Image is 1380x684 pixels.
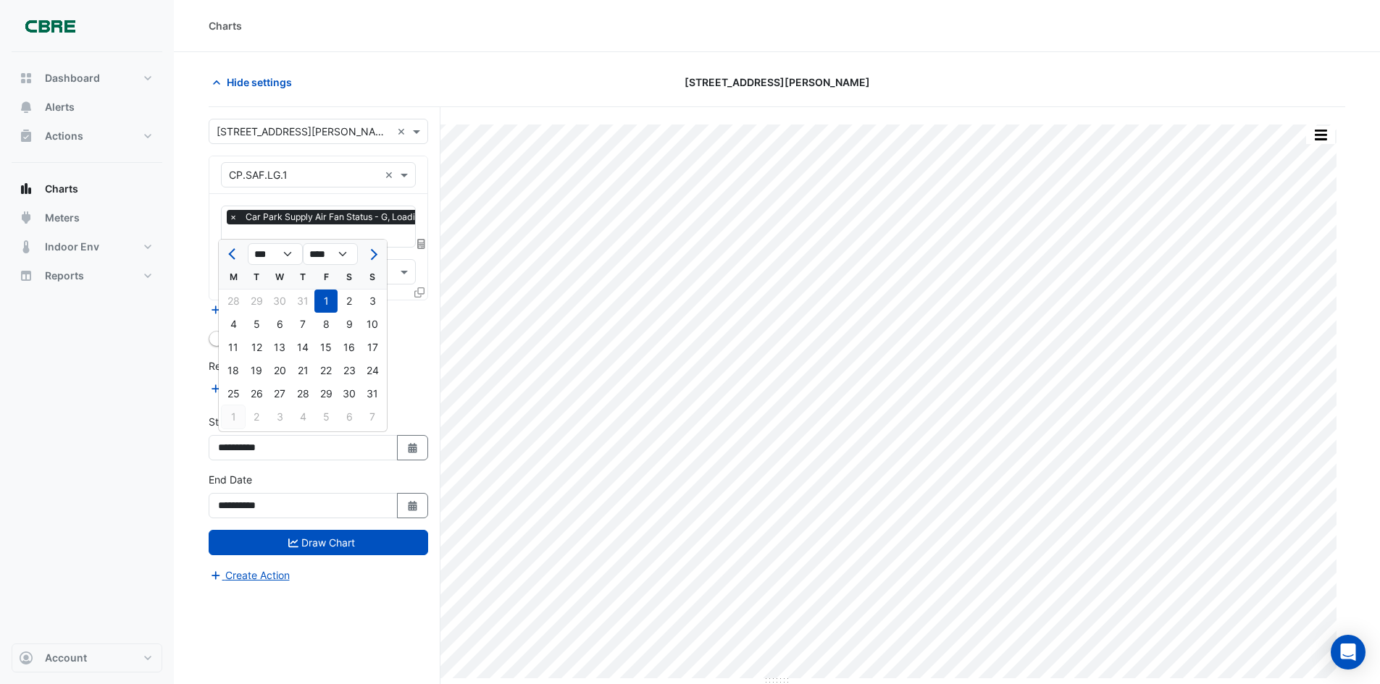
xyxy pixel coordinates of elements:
div: W [268,266,291,289]
div: Sunday, August 17, 2025 [361,336,384,359]
div: 27 [268,382,291,405]
div: Wednesday, September 3, 2025 [268,405,291,428]
div: Wednesday, August 13, 2025 [268,336,291,359]
div: 20 [268,359,291,382]
div: 1 [222,405,245,428]
label: Reference Lines [209,358,285,373]
div: 16 [338,336,361,359]
fa-icon: Select Date [406,499,419,512]
button: Meters [12,203,162,232]
div: 25 [222,382,245,405]
div: Sunday, August 31, 2025 [361,382,384,405]
div: 6 [268,313,291,336]
div: Monday, August 4, 2025 [222,313,245,336]
div: Tuesday, August 12, 2025 [245,336,268,359]
button: Next month [364,242,381,266]
span: Meters [45,211,80,225]
div: Wednesday, August 20, 2025 [268,359,291,382]
select: Select month [248,243,303,265]
div: Friday, August 29, 2025 [314,382,338,405]
div: 31 [361,382,384,405]
div: Wednesday, August 6, 2025 [268,313,291,336]
span: Clear [385,167,397,182]
div: 18 [222,359,245,382]
div: T [291,266,314,289]
div: 3 [361,290,384,313]
div: 8 [314,313,338,336]
span: Choose Function [415,237,428,250]
button: Actions [12,122,162,151]
span: Clone Favourites and Tasks from this Equipment to other Equipment [414,286,425,298]
div: Thursday, July 31, 2025 [291,290,314,313]
div: Monday, August 11, 2025 [222,336,245,359]
button: Indoor Env [12,232,162,261]
div: Saturday, August 2, 2025 [338,290,361,313]
button: More Options [1306,126,1335,144]
div: Monday, August 25, 2025 [222,382,245,405]
button: Dashboard [12,64,162,93]
div: 30 [338,382,361,405]
button: Previous month [225,242,242,266]
div: Sunday, August 24, 2025 [361,359,384,382]
span: Clear [397,124,409,139]
label: Start Date [209,414,257,429]
span: [STREET_ADDRESS][PERSON_NAME] [685,75,870,90]
div: 4 [291,405,314,428]
div: 23 [338,359,361,382]
div: Monday, August 18, 2025 [222,359,245,382]
div: S [338,266,361,289]
div: Saturday, August 23, 2025 [338,359,361,382]
div: 19 [245,359,268,382]
span: Actions [45,129,83,143]
div: 28 [222,290,245,313]
div: Friday, August 22, 2025 [314,359,338,382]
span: Account [45,651,87,665]
div: 2 [245,405,268,428]
div: F [314,266,338,289]
div: 1 [314,290,338,313]
app-icon: Actions [19,129,33,143]
div: Open Intercom Messenger [1331,635,1366,670]
div: 28 [291,382,314,405]
button: Alerts [12,93,162,122]
div: 31 [291,290,314,313]
div: 11 [222,336,245,359]
div: 15 [314,336,338,359]
div: 5 [245,313,268,336]
span: Dashboard [45,71,100,85]
button: Charts [12,174,162,203]
div: Thursday, August 14, 2025 [291,336,314,359]
button: Reports [12,261,162,290]
span: Alerts [45,100,75,114]
div: M [222,266,245,289]
span: Charts [45,182,78,196]
app-icon: Charts [19,182,33,196]
div: 12 [245,336,268,359]
div: Friday, August 1, 2025 [314,290,338,313]
div: 10 [361,313,384,336]
app-icon: Alerts [19,100,33,114]
button: Hide settings [209,69,301,95]
fa-icon: Select Date [406,442,419,454]
app-icon: Dashboard [19,71,33,85]
div: Wednesday, July 30, 2025 [268,290,291,313]
div: Monday, July 28, 2025 [222,290,245,313]
div: Wednesday, August 27, 2025 [268,382,291,405]
div: Sunday, August 10, 2025 [361,313,384,336]
div: Thursday, August 28, 2025 [291,382,314,405]
div: Thursday, August 21, 2025 [291,359,314,382]
select: Select year [303,243,358,265]
span: Hide settings [227,75,292,90]
div: 26 [245,382,268,405]
div: Saturday, August 30, 2025 [338,382,361,405]
button: Draw Chart [209,530,428,555]
span: × [227,210,240,224]
span: Car Park Supply Air Fan Status - G, LoadingDock [242,210,451,224]
div: Tuesday, July 29, 2025 [245,290,268,313]
app-icon: Indoor Env [19,240,33,254]
button: Add Equipment [209,301,296,318]
div: Saturday, August 9, 2025 [338,313,361,336]
div: 14 [291,336,314,359]
button: Add Reference Line [209,380,317,397]
img: Company Logo [17,12,83,41]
